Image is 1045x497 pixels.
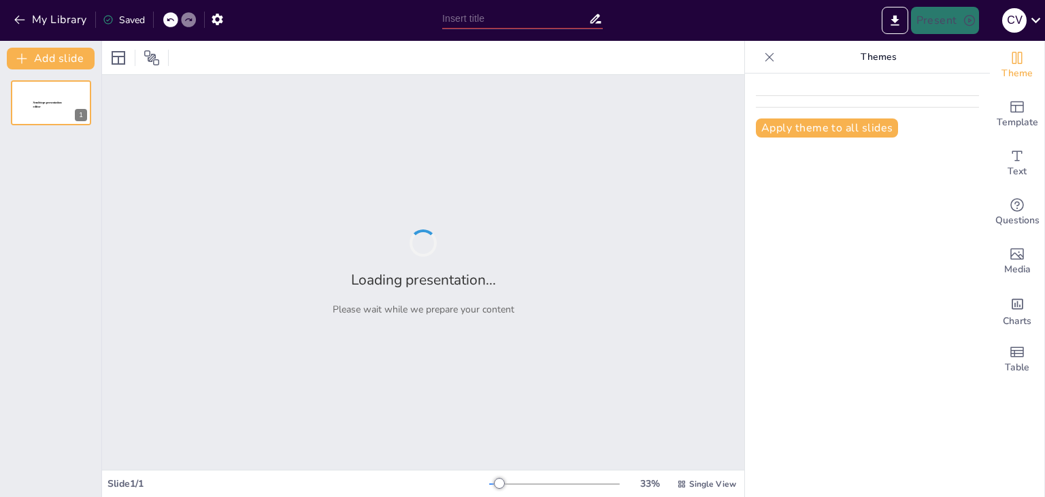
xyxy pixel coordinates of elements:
[75,109,87,121] div: 1
[10,9,93,31] button: My Library
[990,90,1044,139] div: Add ready made slides
[990,286,1044,335] div: Add charts and graphs
[11,80,91,125] div: 1
[756,118,898,138] button: Apply theme to all slides
[990,188,1044,237] div: Get real-time input from your audience
[990,335,1044,384] div: Add a table
[911,7,979,34] button: Present
[990,41,1044,90] div: Change the overall theme
[990,237,1044,286] div: Add images, graphics, shapes or video
[351,270,496,289] h2: Loading presentation...
[882,7,908,34] button: Export to PowerPoint
[997,115,1038,130] span: Template
[333,303,514,316] p: Please wait while we prepare your content
[689,479,736,490] span: Single View
[107,477,489,490] div: Slide 1 / 1
[633,477,666,490] div: 33 %
[1003,314,1031,329] span: Charts
[144,50,160,66] span: Position
[1001,66,1033,81] span: Theme
[7,48,95,69] button: Add slide
[780,41,976,74] p: Themes
[33,101,62,109] span: Sendsteps presentation editor
[990,139,1044,188] div: Add text boxes
[103,14,145,27] div: Saved
[107,47,129,69] div: Layout
[995,213,1040,228] span: Questions
[1008,164,1027,179] span: Text
[1004,262,1031,277] span: Media
[1002,8,1027,33] div: C V
[1002,7,1027,34] button: C V
[1005,360,1029,375] span: Table
[442,9,588,29] input: Insert title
